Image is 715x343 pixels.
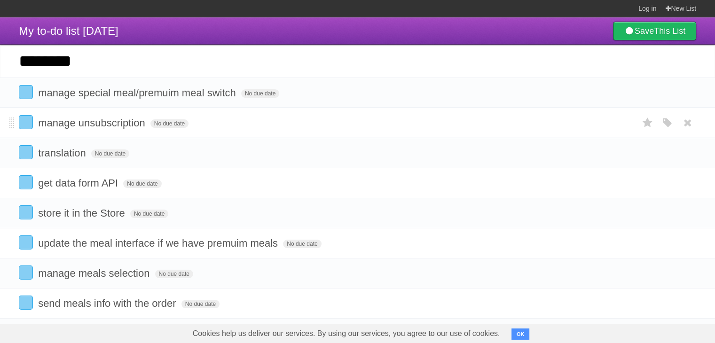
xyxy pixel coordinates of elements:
[38,267,152,279] span: manage meals selection
[38,87,238,99] span: manage special meal/premuim meal switch
[511,328,530,340] button: OK
[38,147,88,159] span: translation
[155,270,193,278] span: No due date
[654,26,685,36] b: This List
[19,235,33,249] label: Done
[19,205,33,219] label: Done
[130,210,168,218] span: No due date
[19,85,33,99] label: Done
[150,119,189,128] span: No due date
[123,179,161,188] span: No due date
[19,24,118,37] span: My to-do list [DATE]
[283,240,321,248] span: No due date
[38,297,179,309] span: send meals info with the order
[183,324,510,343] span: Cookies help us deliver our services. By using our services, you agree to our use of cookies.
[19,145,33,159] label: Done
[38,237,280,249] span: update the meal interface if we have premuim meals
[38,177,120,189] span: get data form API
[38,117,147,129] span: manage unsubscription
[19,265,33,280] label: Done
[613,22,696,40] a: SaveThis List
[639,115,657,131] label: Star task
[38,207,127,219] span: store it in the Store
[19,296,33,310] label: Done
[241,89,279,98] span: No due date
[19,175,33,189] label: Done
[19,115,33,129] label: Done
[91,149,129,158] span: No due date
[181,300,220,308] span: No due date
